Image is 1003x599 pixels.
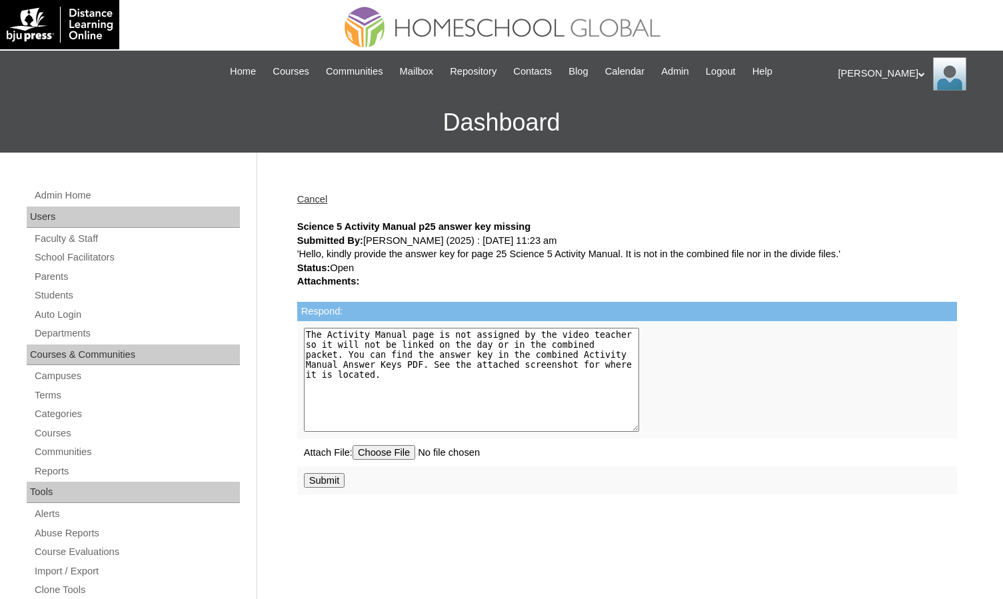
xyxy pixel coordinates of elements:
a: Clone Tools [33,582,240,598]
a: Auto Login [33,306,240,323]
div: Tools [27,482,240,503]
span: Courses [273,64,309,79]
a: Cancel [297,194,328,205]
a: Departments [33,325,240,342]
span: Home [230,64,256,79]
a: Courses [266,64,316,79]
a: Admin [654,64,696,79]
a: Blog [562,64,594,79]
div: 'Hello, kindly provide the answer key for page 25 Science 5 Activity Manual. It is not in the com... [297,247,957,261]
strong: Submitted By: [297,235,363,246]
span: Blog [568,64,588,79]
a: Mailbox [393,64,441,79]
div: Courses & Communities [27,344,240,366]
a: Reports [33,463,240,480]
label: Respond: [301,306,343,316]
span: Calendar [605,64,644,79]
a: School Facilitators [33,249,240,266]
a: Terms [33,387,240,404]
a: Communities [33,444,240,460]
span: Contacts [513,64,552,79]
a: Campuses [33,368,240,384]
div: Open [297,261,957,275]
img: Melanie Sevilla [933,57,966,91]
span: Logout [706,64,736,79]
span: Help [752,64,772,79]
a: Alerts [33,506,240,522]
a: Admin Home [33,187,240,204]
td: Attach File: [297,438,957,466]
a: Calendar [598,64,651,79]
div: Users [27,207,240,228]
span: Admin [661,64,689,79]
input: Submit [304,473,345,488]
a: Courses [33,425,240,442]
a: Home [223,64,263,79]
span: Repository [450,64,497,79]
h3: Dashboard [7,93,996,153]
a: Faculty & Staff [33,231,240,247]
a: Parents [33,269,240,285]
a: Abuse Reports [33,525,240,542]
div: [PERSON_NAME] (2025) : [DATE] 11:23 am [297,234,957,248]
span: Mailbox [400,64,434,79]
a: Import / Export [33,563,240,580]
a: Students [33,287,240,304]
span: Communities [326,64,383,79]
a: Logout [699,64,742,79]
div: [PERSON_NAME] [838,57,990,91]
img: logo-white.png [7,7,113,43]
a: Communities [319,64,390,79]
strong: Science 5 Activity Manual p25 answer key missing [297,221,531,232]
a: Help [746,64,779,79]
a: Course Evaluations [33,544,240,560]
a: Repository [443,64,503,79]
a: Contacts [506,64,558,79]
a: Categories [33,406,240,422]
strong: Status: [297,263,331,273]
strong: Attachments: [297,276,360,287]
